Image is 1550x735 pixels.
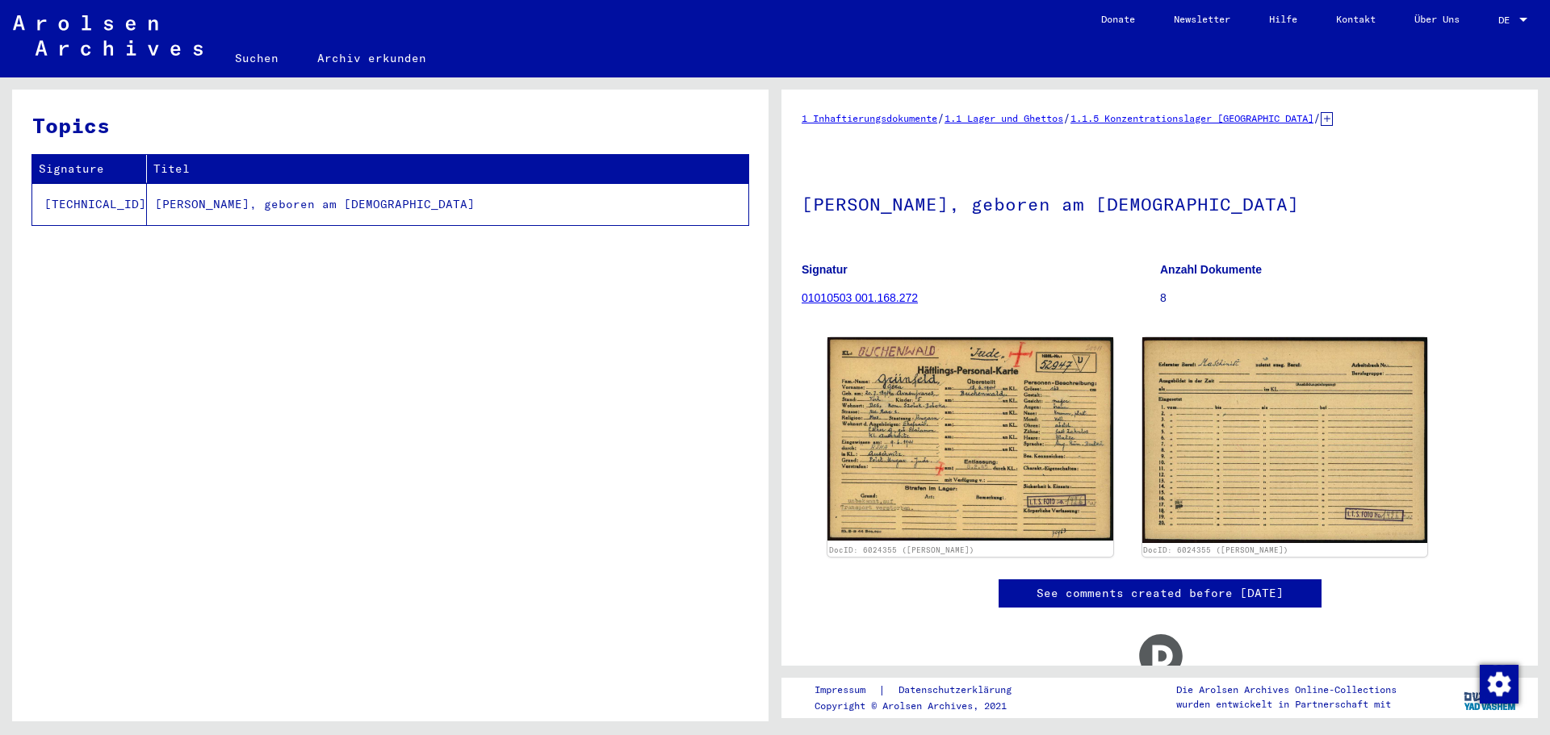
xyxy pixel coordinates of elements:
img: Zustimmung ändern [1480,665,1519,704]
a: Archiv erkunden [298,39,446,77]
h3: Topics [32,110,748,141]
a: DocID: 6024355 ([PERSON_NAME]) [1143,545,1288,554]
b: Anzahl Dokumente [1160,263,1262,276]
a: Datenschutzerklärung [886,682,1031,699]
th: Signature [32,155,147,183]
a: 1.1.5 Konzentrationslager [GEOGRAPHIC_DATA] [1070,112,1313,124]
a: Impressum [815,682,878,699]
p: wurden entwickelt in Partnerschaft mit [1176,697,1397,712]
span: / [937,111,945,125]
a: Suchen [216,39,298,77]
a: 1.1 Lager und Ghettos [945,112,1063,124]
a: 01010503 001.168.272 [802,291,918,304]
img: yv_logo.png [1460,677,1521,717]
img: 002.jpg [1142,337,1428,543]
a: See comments created before [DATE] [1037,585,1284,602]
p: Die Arolsen Archives Online-Collections [1176,683,1397,697]
th: Titel [147,155,748,183]
p: 8 [1160,290,1518,307]
img: Arolsen_neg.svg [13,15,203,56]
span: DE [1498,15,1516,26]
span: / [1063,111,1070,125]
p: Copyright © Arolsen Archives, 2021 [815,699,1031,713]
td: [TECHNICAL_ID] [32,183,147,225]
div: | [815,682,1031,699]
td: [PERSON_NAME], geboren am [DEMOGRAPHIC_DATA] [147,183,748,225]
b: Signatur [802,263,848,276]
span: / [1313,111,1321,125]
a: DocID: 6024355 ([PERSON_NAME]) [829,545,974,554]
img: 001.jpg [827,337,1113,541]
a: 1 Inhaftierungsdokumente [802,112,937,124]
h1: [PERSON_NAME], geboren am [DEMOGRAPHIC_DATA] [802,167,1518,238]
